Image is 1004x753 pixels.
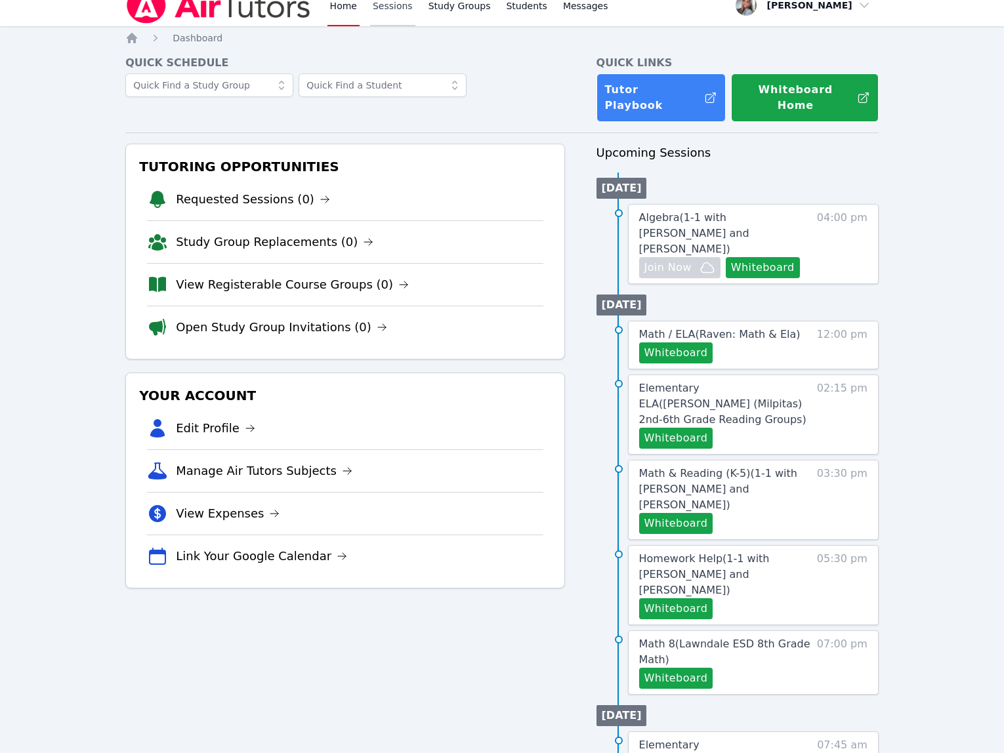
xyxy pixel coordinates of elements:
[176,190,330,209] a: Requested Sessions (0)
[596,73,726,122] a: Tutor Playbook
[125,55,564,71] h4: Quick Schedule
[176,419,255,438] a: Edit Profile
[639,551,810,598] a: Homework Help(1-1 with [PERSON_NAME] and [PERSON_NAME])
[726,257,800,278] button: Whiteboard
[596,295,647,315] li: [DATE]
[639,257,721,278] button: Join Now
[639,327,801,342] a: Math / ELA(Raven: Math & Ela)
[596,178,647,199] li: [DATE]
[639,638,810,666] span: Math 8 ( Lawndale ESD 8th Grade Math )
[639,598,713,619] button: Whiteboard
[639,210,810,257] a: Algebra(1-1 with [PERSON_NAME] and [PERSON_NAME])
[596,705,647,726] li: [DATE]
[639,668,713,689] button: Whiteboard
[817,210,868,278] span: 04:00 pm
[176,275,409,294] a: View Registerable Course Groups (0)
[644,260,692,275] span: Join Now
[639,211,749,255] span: Algebra ( 1-1 with [PERSON_NAME] and [PERSON_NAME] )
[639,380,810,428] a: Elementary ELA([PERSON_NAME] (Milpitas) 2nd-6th Grade Reading Groups)
[596,55,879,71] h4: Quick Links
[176,547,347,565] a: Link Your Google Calendar
[176,462,352,480] a: Manage Air Tutors Subjects
[136,155,553,178] h3: Tutoring Opportunities
[817,636,868,689] span: 07:00 pm
[639,552,770,596] span: Homework Help ( 1-1 with [PERSON_NAME] and [PERSON_NAME] )
[639,513,713,534] button: Whiteboard
[176,233,373,251] a: Study Group Replacements (0)
[125,73,293,97] input: Quick Find a Study Group
[731,73,879,122] button: Whiteboard Home
[125,31,879,45] nav: Breadcrumb
[173,31,222,45] a: Dashboard
[817,327,868,363] span: 12:00 pm
[639,636,810,668] a: Math 8(Lawndale ESD 8th Grade Math)
[639,342,713,363] button: Whiteboard
[639,466,810,513] a: Math & Reading (K-5)(1-1 with [PERSON_NAME] and [PERSON_NAME])
[639,428,713,449] button: Whiteboard
[817,466,868,534] span: 03:30 pm
[176,504,280,523] a: View Expenses
[596,144,879,162] h3: Upcoming Sessions
[176,318,387,336] a: Open Study Group Invitations (0)
[173,33,222,43] span: Dashboard
[817,551,868,619] span: 05:30 pm
[299,73,467,97] input: Quick Find a Student
[639,382,806,426] span: Elementary ELA ( [PERSON_NAME] (Milpitas) 2nd-6th Grade Reading Groups )
[817,380,868,449] span: 02:15 pm
[136,384,553,407] h3: Your Account
[639,328,801,340] span: Math / ELA ( Raven: Math & Ela )
[639,467,797,511] span: Math & Reading (K-5) ( 1-1 with [PERSON_NAME] and [PERSON_NAME] )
